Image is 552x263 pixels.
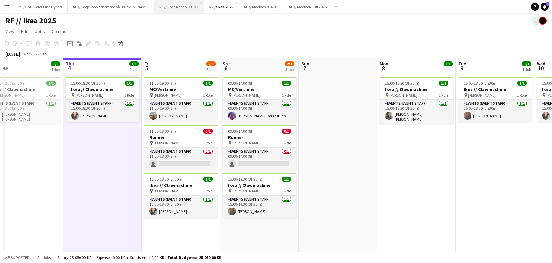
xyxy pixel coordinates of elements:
[232,93,260,98] span: [PERSON_NAME]
[223,148,296,170] app-card-role: Events (Event Staff)0/109:00-17:00 (8h)
[385,81,419,86] span: 15:00-18:30 (3h30m)
[167,255,221,260] span: Total Budgeted 25 050.00 KR
[18,27,31,35] a: Edit
[223,182,296,188] h3: Ikea // Clawmachine
[444,67,452,72] div: 1 Job
[282,141,291,145] span: 1 Role
[380,100,453,124] app-card-role: Events (Event Staff)1/115:00-18:30 (3h30m)[PERSON_NAME] [PERSON_NAME]
[232,141,260,145] span: [PERSON_NAME]
[57,255,221,260] div: Salary 25 050.00 KR + Expenses 0.00 KR + Subsistence 0.00 KR =
[239,0,284,13] button: RF // Moelven [DATE]
[5,28,14,34] span: View
[539,17,547,25] app-user-avatar: Hin Shing Cheung
[154,141,182,145] span: [PERSON_NAME]
[284,0,332,13] button: RF // Moelven Juli 2025
[228,177,262,182] span: 15:00-18:30 (3h30m)
[66,86,139,92] h3: Ikea // Clawmachine
[144,182,218,188] h3: Ikea // Clawmachine
[21,28,29,34] span: Edit
[223,61,230,67] span: Sat
[522,67,531,72] div: 1 Job
[51,61,60,66] span: 1/1
[22,51,38,56] span: Week 36
[46,93,56,98] span: 1 Role
[380,86,453,92] h3: Ikea // Clawmachine
[223,173,296,218] app-job-card: 15:00-18:30 (3h30m)1/1Ikea // Clawmachine [PERSON_NAME]1 RoleEvents (Event Staff)1/115:00-18:30 (...
[282,81,291,86] span: 1/1
[228,129,255,134] span: 09:00-17:00 (8h)
[3,254,31,261] button: Budgeted
[5,51,20,57] div: [DATE]
[444,61,453,66] span: 1/1
[282,93,291,98] span: 1 Role
[144,196,218,218] app-card-role: Events (Event Staff)1/115:00-18:30 (3h30m)[PERSON_NAME]
[458,61,466,67] span: Tue
[282,129,291,134] span: 0/1
[143,64,149,72] span: 5
[541,3,549,11] a: 1
[149,81,176,86] span: 11:00-19:00 (8h)
[149,129,176,134] span: 11:00-18:00 (7h)
[532,17,540,25] app-user-avatar: Alexander Skeppland Hole
[458,86,532,92] h3: Ikea // Clawmachine
[144,61,149,67] span: Fri
[282,188,291,193] span: 1 Role
[203,129,213,134] span: 0/1
[71,81,105,86] span: 15:00-18:30 (3h30m)
[129,61,139,66] span: 1/1
[206,61,216,66] span: 2/3
[144,173,218,218] div: 15:00-18:30 (3h30m)1/1Ikea // Clawmachine [PERSON_NAME]1 RoleEvents (Event Staff)1/115:00-18:30 (...
[13,0,68,13] button: RF // BAT Color Line Hybrid
[41,51,49,56] div: CEST
[439,81,448,86] span: 1/1
[144,134,218,140] h3: Runner
[144,100,218,122] app-card-role: Events (Event Staff)1/111:00-19:00 (8h)[PERSON_NAME]
[536,64,545,72] span: 10
[285,67,295,72] div: 3 Jobs
[223,86,296,92] h3: MC/Vertinne
[49,27,69,35] a: Comms
[380,77,453,124] app-job-card: 15:00-18:30 (3h30m)1/1Ikea // Clawmachine [PERSON_NAME]1 RoleEvents (Event Staff)1/115:00-18:30 (...
[51,67,60,72] div: 1 Job
[144,86,218,92] h3: MC/Vertinne
[68,0,154,13] button: RF // Coop Toppledermøte på [PERSON_NAME]
[389,93,417,98] span: [PERSON_NAME]
[11,255,30,260] span: Budgeted
[300,64,309,72] span: 7
[203,177,213,182] span: 1/1
[223,125,296,170] app-job-card: 09:00-17:00 (8h)0/1Runner [PERSON_NAME]1 RoleEvents (Event Staff)0/109:00-17:00 (8h)
[75,93,103,98] span: [PERSON_NAME]
[464,81,498,86] span: 15:00-18:30 (3h30m)
[517,81,527,86] span: 1/1
[222,64,230,72] span: 6
[223,77,296,122] app-job-card: 09:00-17:00 (8h)1/1MC/Vertinne [PERSON_NAME]1 RoleEvents (Event Staff)1/109:00-17:00 (8h)[PERSON_...
[52,28,66,34] span: Comms
[144,148,218,170] app-card-role: Events (Event Staff)0/111:00-18:00 (7h)
[203,93,213,98] span: 1 Role
[33,27,48,35] a: Jobs
[204,0,239,13] button: RF // Ikea 2025
[546,2,549,6] span: 1
[154,188,182,193] span: [PERSON_NAME]
[232,188,260,193] span: [PERSON_NAME]
[228,81,255,86] span: 09:00-17:00 (8h)
[517,93,527,98] span: 1 Role
[144,77,218,122] app-job-card: 11:00-19:00 (8h)1/1MC/Vertinne [PERSON_NAME]1 RoleEvents (Event Staff)1/111:00-19:00 (8h)[PERSON_...
[35,28,45,34] span: Jobs
[5,16,56,26] h1: RF // Ikea 2025
[223,196,296,218] app-card-role: Events (Event Staff)1/115:00-18:30 (3h30m)[PERSON_NAME]
[380,61,388,67] span: Mon
[301,61,309,67] span: Sun
[379,64,388,72] span: 8
[458,77,532,122] app-job-card: 15:00-18:30 (3h30m)1/1Ikea // Clawmachine [PERSON_NAME]1 RoleEvents (Event Staff)1/115:00-18:30 (...
[203,188,213,193] span: 1 Role
[125,93,134,98] span: 1 Role
[154,93,182,98] span: [PERSON_NAME]
[66,77,139,122] app-job-card: 15:00-18:30 (3h30m)1/1Ikea // Clawmachine [PERSON_NAME]1 RoleEvents (Event Staff)1/115:00-18:30 (...
[207,67,217,72] div: 3 Jobs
